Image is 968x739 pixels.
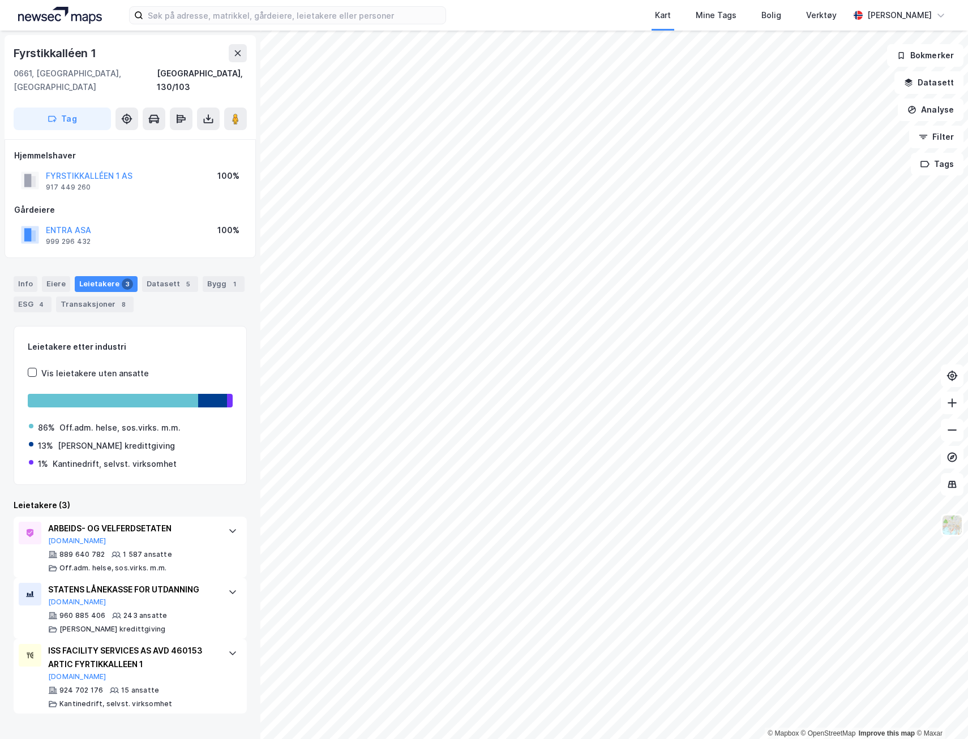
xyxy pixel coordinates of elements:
[14,297,52,312] div: ESG
[887,44,963,67] button: Bokmerker
[217,224,239,237] div: 100%
[894,71,963,94] button: Datasett
[229,278,240,290] div: 1
[59,611,105,620] div: 960 885 406
[941,514,963,536] img: Z
[696,8,736,22] div: Mine Tags
[48,536,106,545] button: [DOMAIN_NAME]
[46,237,91,246] div: 999 296 432
[48,583,217,596] div: STATENS LÅNEKASSE FOR UTDANNING
[142,276,198,292] div: Datasett
[59,699,172,708] div: Kantinedrift, selvst. virksomhet
[768,729,799,737] a: Mapbox
[14,203,246,217] div: Gårdeiere
[911,685,968,739] div: Kontrollprogram for chat
[911,153,963,175] button: Tags
[59,625,165,634] div: [PERSON_NAME] kredittgiving
[38,439,53,453] div: 13%
[59,550,105,559] div: 889 640 782
[48,598,106,607] button: [DOMAIN_NAME]
[75,276,138,292] div: Leietakere
[157,67,247,94] div: [GEOGRAPHIC_DATA], 130/103
[122,278,133,290] div: 3
[41,367,149,380] div: Vis leietakere uten ansatte
[48,672,106,681] button: [DOMAIN_NAME]
[42,276,70,292] div: Eiere
[48,644,217,671] div: ISS FACILITY SERVICES AS AVD 460153 ARTIC FYRTIKKALLEEN 1
[56,297,134,312] div: Transaksjoner
[14,276,37,292] div: Info
[123,611,167,620] div: 243 ansatte
[14,499,247,512] div: Leietakere (3)
[867,8,932,22] div: [PERSON_NAME]
[911,685,968,739] iframe: Chat Widget
[36,299,47,310] div: 4
[28,340,233,354] div: Leietakere etter industri
[59,686,103,695] div: 924 702 176
[14,44,98,62] div: Fyrstikkalléen 1
[18,7,102,24] img: logo.a4113a55bc3d86da70a041830d287a7e.svg
[59,421,181,435] div: Off.adm. helse, sos.virks. m.m.
[143,7,446,24] input: Søk på adresse, matrikkel, gårdeiere, leietakere eller personer
[58,439,175,453] div: [PERSON_NAME] kredittgiving
[909,126,963,148] button: Filter
[14,149,246,162] div: Hjemmelshaver
[217,169,239,183] div: 100%
[203,276,245,292] div: Bygg
[38,421,55,435] div: 86%
[14,108,111,130] button: Tag
[859,729,915,737] a: Improve this map
[182,278,194,290] div: 5
[655,8,671,22] div: Kart
[48,522,217,535] div: ARBEIDS- OG VELFERDSETATEN
[806,8,837,22] div: Verktøy
[38,457,48,471] div: 1%
[14,67,157,94] div: 0661, [GEOGRAPHIC_DATA], [GEOGRAPHIC_DATA]
[46,183,91,192] div: 917 449 260
[898,98,963,121] button: Analyse
[53,457,177,471] div: Kantinedrift, selvst. virksomhet
[761,8,781,22] div: Bolig
[123,550,172,559] div: 1 587 ansatte
[118,299,129,310] div: 8
[801,729,856,737] a: OpenStreetMap
[59,564,166,573] div: Off.adm. helse, sos.virks. m.m.
[121,686,159,695] div: 15 ansatte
